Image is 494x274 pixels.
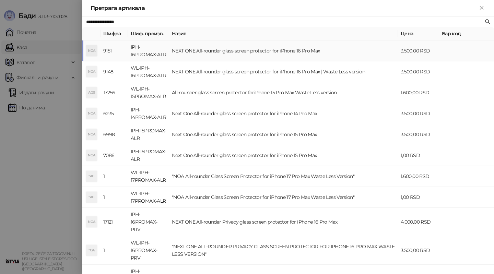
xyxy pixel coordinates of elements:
[169,145,398,166] td: Next One All-rounder glass screen protector for iPhone 15 Pro Max
[101,124,128,145] td: 6998
[398,82,439,103] td: 1.600,00 RSD
[86,216,97,227] div: NOA
[128,145,169,166] td: IPH-15PROMAX-ALR
[101,208,128,236] td: 17121
[439,27,494,40] th: Бар код
[398,208,439,236] td: 4.000,00 RSD
[169,187,398,208] td: "NOA All-rounder Glass Screen Protector for iPhone 17 Pro Max Waste Less Version"
[169,103,398,124] td: Next One All-rounder glass screen protector for iPhone 14 Pro Max
[86,171,97,182] div: "AG
[86,192,97,203] div: "AG
[169,124,398,145] td: Next One All-rounder glass screen protector for iPhone 15 Pro Max
[398,166,439,187] td: 1.600,00 RSD
[398,27,439,40] th: Цена
[128,124,169,145] td: IPH-15PROMAX-ALR
[398,236,439,265] td: 3.500,00 RSD
[86,150,97,161] div: NOA
[91,4,478,12] div: Претрага артикала
[128,40,169,61] td: IPH-16PROMAX-ALR
[101,236,128,265] td: 1
[128,103,169,124] td: IPH-14PROMAX-ALR
[128,236,169,265] td: WL-IPH-16PROMAX-PRV
[169,82,398,103] td: All-rounder glass screen protector foriPhone 15 Pro Max Waste Less version
[101,61,128,82] td: 9148
[86,129,97,140] div: NOA
[169,208,398,236] td: NEXT ONE All-rounder Privacy glass screen protector for iPhone 16 Pro Max
[169,166,398,187] td: "NOA All-rounder Glass Screen Protector for iPhone 17 Pro Max Waste Less Version"
[128,187,169,208] td: WL-IPH-17PROMAX-ALR
[169,236,398,265] td: "NEXT ONE ALL-ROUNDER PRIVACY GLASS SCREEN PROTECTOR FOR IPHONE 16 PRO MAX WASTE LESS VERSION"
[398,40,439,61] td: 3.500,00 RSD
[478,4,486,12] button: Close
[101,82,128,103] td: 17256
[398,61,439,82] td: 3.500,00 RSD
[398,187,439,208] td: 1,00 RSD
[101,187,128,208] td: 1
[86,45,97,56] div: NOA
[101,166,128,187] td: 1
[169,27,398,40] th: Назив
[86,108,97,119] div: NOA
[101,40,128,61] td: 9151
[86,245,97,256] div: "OA
[128,61,169,82] td: WL-IPH-16PROMAX-ALR
[398,145,439,166] td: 1,00 RSD
[101,103,128,124] td: 6235
[128,166,169,187] td: WL-IPH-17PROMAX-ALR
[86,87,97,98] div: AGS
[398,103,439,124] td: 3.500,00 RSD
[86,66,97,77] div: NOA
[101,27,128,40] th: Шифра
[101,145,128,166] td: 7086
[128,208,169,236] td: IPH-16PROMAX-PRV
[128,82,169,103] td: WL-IPH-15PROMAX-ALR
[128,27,169,40] th: Шиф. произв.
[169,61,398,82] td: NEXT ONE All-rounder glass screen protector for iPhone 16 Pro Max | Waste Less version
[169,40,398,61] td: NEXT ONE All-rounder glass screen protector for iPhone 16 Pro Max
[398,124,439,145] td: 3.500,00 RSD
